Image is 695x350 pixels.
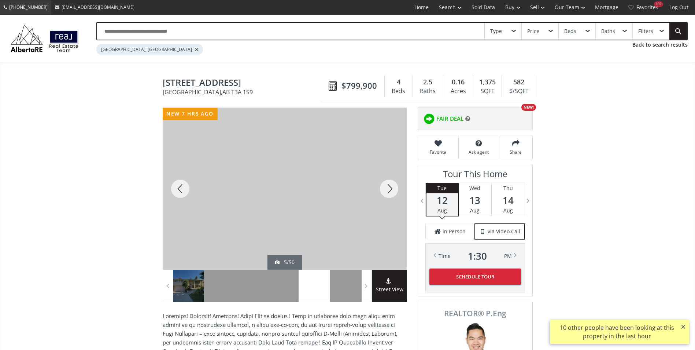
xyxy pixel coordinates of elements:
div: 2.5 [417,77,439,87]
div: Type [490,29,502,34]
img: rating icon [422,112,436,126]
div: new 7 hrs ago [163,108,218,120]
div: Time PM [439,251,512,261]
span: [EMAIL_ADDRESS][DOMAIN_NAME] [62,4,134,10]
span: REALTOR® P.Eng [426,310,524,317]
div: Baths [417,86,439,97]
span: [PHONE_NUMBER] [9,4,48,10]
span: Ask agent [462,149,495,155]
div: Wed [459,183,491,193]
div: 4 [388,77,409,87]
span: Aug [470,207,480,214]
button: × [677,320,689,333]
span: Aug [437,207,447,214]
div: Tue [426,183,458,193]
img: Logo [7,23,82,54]
div: NEW! [521,104,536,111]
div: Beds [564,29,576,34]
div: Filters [638,29,653,34]
a: [EMAIL_ADDRESS][DOMAIN_NAME] [51,0,138,14]
span: in Person [443,228,466,235]
a: Back to search results [632,41,688,48]
span: [GEOGRAPHIC_DATA] , AB T3A 1S9 [163,89,325,95]
span: Aug [503,207,513,214]
div: 5516 Dalhart Hill NW Calgary, AB T3A 1S9 - Photo 5 of 50 [163,108,407,270]
div: 10 other people have been looking at this property in the last hour [554,324,680,340]
span: via Video Call [488,228,520,235]
div: Acres [447,86,469,97]
div: 169 [654,1,663,7]
span: 13 [459,195,491,205]
span: Share [503,149,529,155]
h3: Tour This Home [425,169,525,183]
span: 1 : 30 [468,251,487,261]
span: Favorite [422,149,455,155]
span: $799,900 [341,80,377,91]
div: 582 [506,77,532,87]
div: 5/50 [275,259,295,266]
div: SQFT [477,86,498,97]
div: Baths [601,29,615,34]
div: Price [527,29,539,34]
div: Thu [492,183,525,193]
div: [GEOGRAPHIC_DATA], [GEOGRAPHIC_DATA] [96,44,203,55]
div: $/SQFT [506,86,532,97]
span: FAIR DEAL [436,115,463,123]
div: Beds [388,86,409,97]
span: 1,375 [479,77,496,87]
button: Schedule Tour [429,269,521,285]
span: 14 [492,195,525,205]
span: 5516 Dalhart Hill NW [163,78,325,89]
span: Street View [372,285,407,294]
div: 0.16 [447,77,469,87]
span: 12 [426,195,458,205]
